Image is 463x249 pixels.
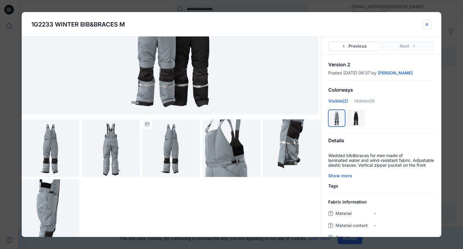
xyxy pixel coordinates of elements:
p: 1G2233 WINTER BIB&BRACES M [31,20,125,29]
span: - [374,222,434,229]
div: Visible (2) [328,98,348,109]
span: Colour [335,234,372,242]
span: - [374,210,434,216]
a: [PERSON_NAME] [378,71,413,75]
img: 4_LT GREY [203,119,260,177]
img: Alvar Overall Back RayTrace [82,119,140,177]
div: BLACK [348,110,364,127]
div: Hidden (0) [354,98,375,109]
p: Version 2 [328,62,434,67]
img: Alvar Overall Turntable RayTrace [142,119,200,177]
span: Fabric information [328,199,367,205]
div: Details [321,133,441,148]
div: Colorways [321,82,441,98]
div: LT GREY [328,110,345,127]
h4: Tags [321,184,441,189]
img: Alvar Overall Front RayTrace [22,119,79,177]
p: Wadded bib&braces for men made of laminated water and wind-resistant fabric. Adjustable elastic b... [328,153,434,168]
img: 5_LT GREY [263,119,320,177]
button: close-btn [422,20,432,29]
span: Material [335,210,372,218]
button: Previous [328,41,380,51]
span: Material content [335,222,372,230]
div: Show more [328,172,434,179]
span: - [374,234,434,241]
div: Posted [DATE] 06:37 by [328,71,434,75]
img: 6_LT GREY [22,179,79,237]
